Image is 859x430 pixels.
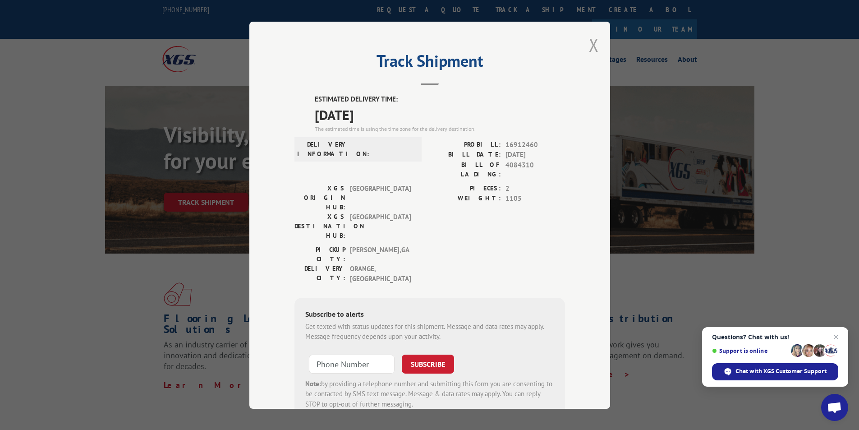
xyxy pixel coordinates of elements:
strong: Note: [305,379,321,388]
span: [GEOGRAPHIC_DATA] [350,212,411,240]
span: 4084310 [505,160,565,179]
div: Chat with XGS Customer Support [712,363,838,380]
span: Close chat [831,332,841,342]
button: Close modal [589,33,599,57]
h2: Track Shipment [294,55,565,72]
span: 1105 [505,194,565,204]
span: 16912460 [505,139,565,150]
label: XGS ORIGIN HUB: [294,183,345,212]
label: PROBILL: [430,139,501,150]
div: Subscribe to alerts [305,308,554,321]
label: DELIVERY INFORMATION: [297,139,348,158]
button: SUBSCRIBE [402,354,454,373]
span: 2 [505,183,565,194]
label: BILL DATE: [430,150,501,160]
span: Support is online [712,347,788,354]
label: PIECES: [430,183,501,194]
div: Open chat [821,394,848,421]
label: DELIVERY CITY: [294,264,345,284]
span: Chat with XGS Customer Support [735,367,827,375]
span: [GEOGRAPHIC_DATA] [350,183,411,212]
span: [DATE] [505,150,565,160]
span: ORANGE , [GEOGRAPHIC_DATA] [350,264,411,284]
label: XGS DESTINATION HUB: [294,212,345,240]
span: [PERSON_NAME] , GA [350,245,411,264]
label: WEIGHT: [430,194,501,204]
span: [DATE] [315,104,565,125]
label: ESTIMATED DELIVERY TIME: [315,94,565,105]
label: PICKUP CITY: [294,245,345,264]
label: BILL OF LADING: [430,160,501,179]
span: Questions? Chat with us! [712,333,838,341]
div: The estimated time is using the time zone for the delivery destination. [315,125,565,133]
input: Phone Number [309,354,395,373]
div: Get texted with status updates for this shipment. Message and data rates may apply. Message frequ... [305,321,554,342]
div: by providing a telephone number and submitting this form you are consenting to be contacted by SM... [305,379,554,409]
